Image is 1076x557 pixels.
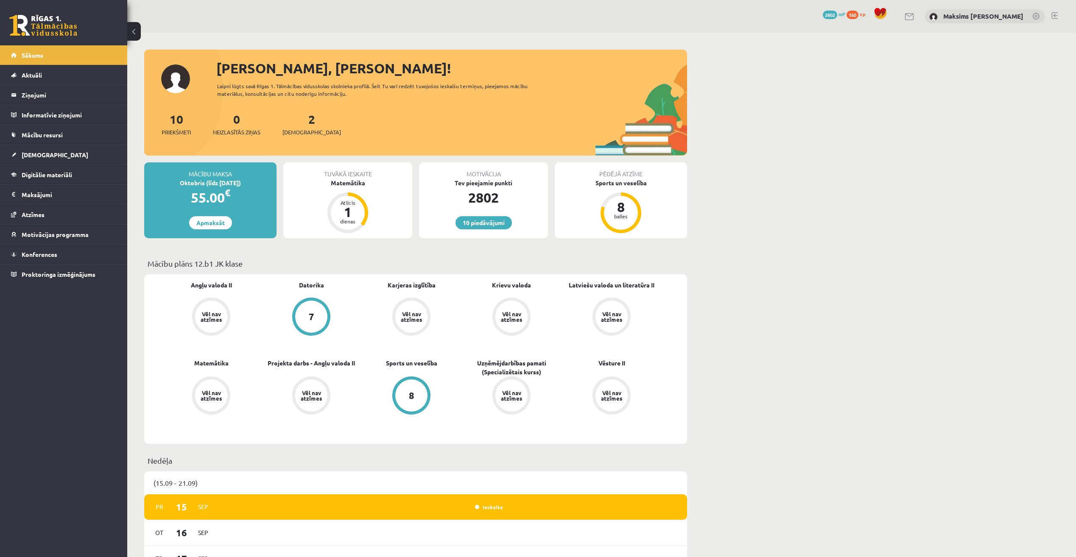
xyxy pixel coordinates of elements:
[144,471,687,494] div: (15.09 - 21.09)
[151,526,168,539] span: Ot
[11,185,117,204] a: Maksājumi
[217,82,543,97] div: Laipni lūgts savā Rīgas 1. Tālmācības vidusskolas skolnieka profilā. Šeit Tu vari redzēt tuvojošo...
[148,455,684,466] p: Nedēļa
[419,187,548,208] div: 2802
[261,376,361,416] a: Vēl nav atzīmes
[11,85,117,105] a: Ziņojumi
[22,71,42,79] span: Aktuāli
[283,178,412,234] a: Matemātika Atlicis 1 dienas
[388,281,436,290] a: Karjeras izglītība
[148,258,684,269] p: Mācību plāns 12.b1 JK klase
[168,526,195,540] span: 16
[11,125,117,145] a: Mācību resursi
[161,298,261,337] a: Vēl nav atzīmes
[11,225,117,244] a: Motivācijas programma
[22,270,95,278] span: Proktoringa izmēģinājums
[569,281,654,290] a: Latviešu valoda un literatūra II
[261,298,361,337] a: 7
[492,281,531,290] a: Krievu valoda
[282,111,341,136] a: 2[DEMOGRAPHIC_DATA]
[361,298,461,337] a: Vēl nav atzīmes
[11,245,117,264] a: Konferences
[335,219,361,224] div: dienas
[335,205,361,219] div: 1
[461,376,562,416] a: Vēl nav atzīmes
[213,111,260,136] a: 0Neizlasītās ziņas
[335,200,361,205] div: Atlicis
[22,231,89,238] span: Motivācijas programma
[11,45,117,65] a: Sākums
[283,178,412,187] div: Matemātika
[22,185,117,204] legend: Maksājumi
[299,390,323,401] div: Vēl nav atzīmes
[608,214,634,219] div: balles
[943,12,1023,20] a: Maksims [PERSON_NAME]
[282,128,341,136] span: [DEMOGRAPHIC_DATA]
[199,311,223,322] div: Vēl nav atzīmes
[600,390,623,401] div: Vēl nav atzīmes
[11,65,117,85] a: Aktuāli
[11,265,117,284] a: Proktoringa izmēģinājums
[555,178,687,234] a: Sports un veselība 8 balles
[283,162,412,178] div: Tuvākā ieskaite
[144,162,277,178] div: Mācību maksa
[419,162,548,178] div: Motivācija
[823,11,837,19] span: 2802
[22,171,72,178] span: Digitālie materiāli
[361,376,461,416] a: 8
[838,11,845,17] span: mP
[161,376,261,416] a: Vēl nav atzīmes
[461,298,562,337] a: Vēl nav atzīmes
[400,311,423,322] div: Vēl nav atzīmes
[22,51,43,59] span: Sākums
[409,391,414,400] div: 8
[600,311,623,322] div: Vēl nav atzīmes
[162,128,191,136] span: Priekšmeti
[475,504,503,510] a: Ieskaite
[555,178,687,187] div: Sports un veselība
[456,216,512,229] a: 10 piedāvājumi
[144,187,277,208] div: 55.00
[500,390,523,401] div: Vēl nav atzīmes
[562,298,662,337] a: Vēl nav atzīmes
[22,131,63,139] span: Mācību resursi
[168,500,195,514] span: 15
[194,500,212,513] span: Sep
[213,128,260,136] span: Neizlasītās ziņas
[22,85,117,105] legend: Ziņojumi
[225,187,230,199] span: €
[194,526,212,539] span: Sep
[562,376,662,416] a: Vēl nav atzīmes
[268,359,355,368] a: Projekta darbs - Angļu valoda II
[11,105,117,125] a: Informatīvie ziņojumi
[22,251,57,258] span: Konferences
[11,165,117,184] a: Digitālie materiāli
[461,359,562,376] a: Uzņēmējdarbības pamati (Specializētais kurss)
[823,11,845,17] a: 2802 mP
[22,151,88,159] span: [DEMOGRAPHIC_DATA]
[22,105,117,125] legend: Informatīvie ziņojumi
[9,15,77,36] a: Rīgas 1. Tālmācības vidusskola
[22,211,45,218] span: Atzīmes
[191,281,232,290] a: Angļu valoda II
[929,13,938,21] img: Maksims Mihails Blizņuks
[598,359,625,368] a: Vēsture II
[144,178,277,187] div: Oktobris (līdz [DATE])
[199,390,223,401] div: Vēl nav atzīmes
[847,11,858,19] span: 160
[555,162,687,178] div: Pēdējā atzīme
[189,216,232,229] a: Apmaksāt
[419,178,548,187] div: Tev pieejamie punkti
[11,145,117,164] a: [DEMOGRAPHIC_DATA]
[860,11,865,17] span: xp
[162,111,191,136] a: 10Priekšmeti
[216,58,687,78] div: [PERSON_NAME], [PERSON_NAME]!
[608,200,634,214] div: 8
[847,11,869,17] a: 160 xp
[299,281,324,290] a: Datorika
[309,312,314,321] div: 7
[500,311,523,322] div: Vēl nav atzīmes
[11,205,117,224] a: Atzīmes
[151,500,168,513] span: Pr
[194,359,229,368] a: Matemātika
